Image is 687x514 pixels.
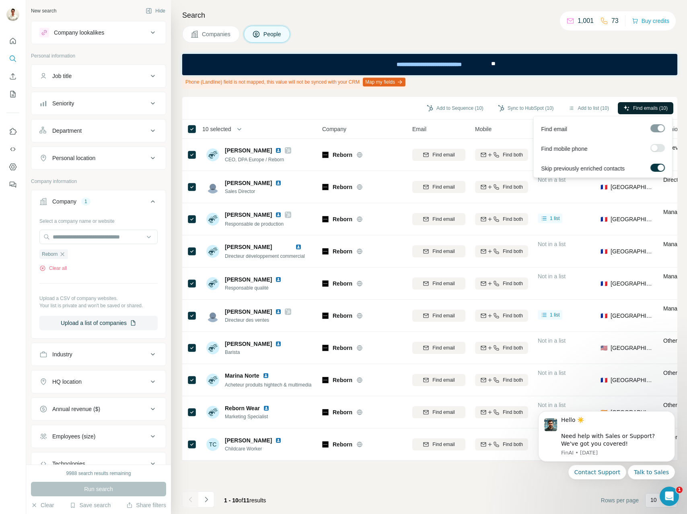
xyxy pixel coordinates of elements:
span: [PERSON_NAME] [225,276,272,284]
span: Not in a list [538,370,566,376]
button: Feedback [6,177,19,192]
button: Job title [31,66,166,86]
div: 9988 search results remaining [66,470,131,477]
p: Personal information [31,52,166,60]
span: [PERSON_NAME] [225,436,272,444]
span: 🇫🇷 [601,312,607,320]
div: Employees (size) [52,432,95,440]
span: Reborn [333,247,352,255]
span: Find email [432,409,455,416]
button: Use Surfe API [6,142,19,156]
span: [GEOGRAPHIC_DATA] [611,344,654,352]
span: Find emails (10) [633,105,668,112]
div: Phone (Landline) field is not mapped, this value will not be synced with your CRM [182,75,407,89]
button: Find email [412,374,465,386]
img: Avatar [206,374,219,387]
button: Annual revenue ($) [31,399,166,419]
p: Upload a CSV of company websites. [39,295,158,302]
span: 🇫🇷 [601,247,607,255]
img: Avatar [206,406,219,419]
button: Find email [412,406,465,418]
span: Reborn [333,183,352,191]
span: Reborn [333,312,352,320]
span: [GEOGRAPHIC_DATA] [611,376,654,384]
button: Find email [412,149,465,161]
span: [GEOGRAPHIC_DATA] [611,247,654,255]
span: Find both [503,409,523,416]
div: Industry [52,350,72,358]
span: Childcare Worker [225,445,285,452]
img: LinkedIn logo [275,147,282,154]
span: Mobile [475,125,492,133]
span: Find both [503,280,523,287]
span: Director [663,177,683,183]
button: Company lookalikes [31,23,166,42]
button: Company1 [31,192,166,214]
button: Clear [31,501,54,509]
button: Buy credits [632,15,669,27]
button: Upload a list of companies [39,316,158,330]
span: 1 - 10 [224,497,239,504]
span: Reborn Wear [225,404,260,412]
span: Responsable de production [225,221,284,227]
span: Manager [663,305,685,312]
button: Map my fields [363,78,405,86]
div: Company lookalikes [54,29,104,37]
span: Find both [503,312,523,319]
button: Industry [31,345,166,364]
img: Logo of Reborn [322,152,329,158]
span: [PERSON_NAME] [225,147,272,154]
span: 10 selected [202,125,231,133]
button: Find email [412,181,465,193]
span: of [239,497,243,504]
span: Manager [663,273,685,280]
img: LinkedIn logo [263,405,269,411]
span: Find email [432,151,455,158]
span: Other [663,337,677,344]
span: 1 list [550,311,560,319]
button: Navigate to next page [198,491,214,508]
img: Avatar [206,245,219,258]
span: [PERSON_NAME] [225,179,272,187]
span: Manager [663,241,685,247]
p: Company information [31,178,166,185]
span: Find email [432,248,455,255]
img: Logo of Reborn [322,248,329,255]
button: Find email [412,438,465,450]
span: CEO, DPA Europe / Reborn [225,157,284,162]
button: Find both [475,245,528,257]
iframe: Intercom live chat [660,487,679,506]
span: Not in a list [538,337,566,344]
span: Reborn [333,215,352,223]
span: results [224,497,266,504]
button: Find both [475,438,528,450]
span: Find both [503,441,523,448]
span: Reborn [333,376,352,384]
img: LinkedIn logo [295,244,302,250]
img: Avatar [206,148,219,161]
img: Logo of Reborn [322,216,329,222]
span: [GEOGRAPHIC_DATA] [611,280,654,288]
span: Find email [432,183,455,191]
img: Avatar [206,181,219,193]
span: 🇫🇷 [601,183,607,191]
span: 🇫🇷 [601,280,607,288]
span: Find email [432,344,455,352]
div: Department [52,127,82,135]
img: LinkedIn logo [275,212,282,218]
span: Sales Director [225,188,285,195]
span: 1 [676,487,683,493]
span: [PERSON_NAME] [225,244,272,250]
span: [PERSON_NAME] [225,308,272,316]
img: LinkedIn logo [275,276,282,283]
span: Not in a list [538,241,566,247]
img: Logo of Reborn [322,441,329,448]
button: Find both [475,181,528,193]
span: Find mobile phone [541,145,587,153]
iframe: Intercom notifications message [526,401,687,510]
iframe: Banner [182,54,677,75]
span: Find both [503,376,523,384]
